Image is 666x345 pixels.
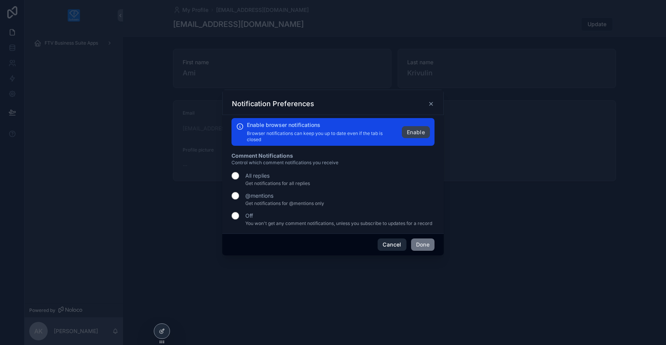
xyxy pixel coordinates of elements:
[247,121,396,129] h2: Enable browser notifications
[411,238,435,251] button: Done
[231,160,435,166] p: Control which comment notifications you receive
[245,180,310,187] span: Get notifications for all replies
[245,192,273,200] label: @mentions
[245,220,432,227] span: You won't get any comment notifications, unless you subscribe to updates for a record
[232,99,314,108] h3: Notification Preferences
[378,238,406,251] button: Cancel
[245,212,253,220] label: Off
[402,126,430,138] button: Enable
[231,152,435,160] h2: Comment Notifications
[247,130,396,143] p: Browser notifications can keep you up to date even if the tab is closed
[245,200,324,207] span: Get notifications for @mentions only
[245,172,270,180] label: All replies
